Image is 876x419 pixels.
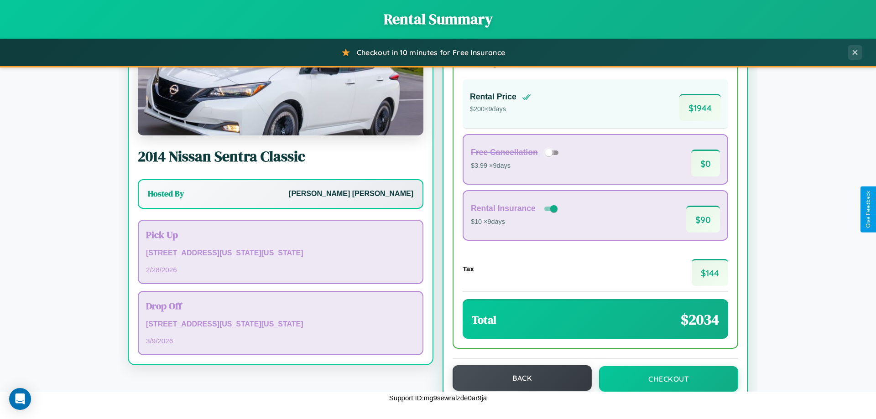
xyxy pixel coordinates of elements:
[138,146,423,166] h2: 2014 Nissan Sentra Classic
[146,228,415,241] h3: Pick Up
[470,103,531,115] p: $ 200 × 9 days
[681,310,719,330] span: $ 2034
[9,388,31,410] div: Open Intercom Messenger
[146,247,415,260] p: [STREET_ADDRESS][US_STATE][US_STATE]
[471,160,562,172] p: $3.99 × 9 days
[692,259,728,286] span: $ 144
[146,318,415,331] p: [STREET_ADDRESS][US_STATE][US_STATE]
[463,265,474,273] h4: Tax
[691,150,720,176] span: $ 0
[146,335,415,347] p: 3 / 9 / 2026
[472,312,496,327] h3: Total
[146,299,415,312] h3: Drop Off
[9,9,867,29] h1: Rental Summary
[146,264,415,276] p: 2 / 28 / 2026
[865,191,871,228] div: Give Feedback
[471,216,559,228] p: $10 × 9 days
[471,204,536,213] h4: Rental Insurance
[389,392,487,404] p: Support ID: mg9sewralzde0ar9ja
[679,94,721,121] span: $ 1944
[148,188,184,199] h3: Hosted By
[357,48,505,57] span: Checkout in 10 minutes for Free Insurance
[138,44,423,135] img: Nissan Sentra Classic
[289,187,413,201] p: [PERSON_NAME] [PERSON_NAME]
[471,148,538,157] h4: Free Cancellation
[599,366,738,392] button: Checkout
[453,365,592,391] button: Back
[686,206,720,233] span: $ 90
[470,92,516,102] h4: Rental Price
